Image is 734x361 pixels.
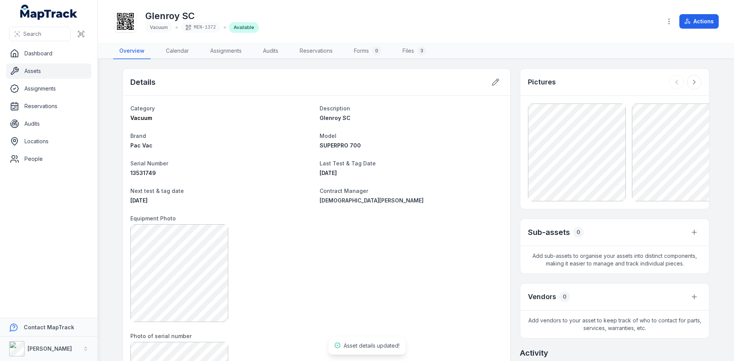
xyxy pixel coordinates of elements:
[320,133,336,139] span: Model
[6,134,91,149] a: Locations
[520,246,709,274] span: Add sub-assets to organise your assets into distinct components, making it easier to manage and t...
[528,227,570,238] h2: Sub-assets
[24,324,74,330] strong: Contact MapTrack
[520,348,548,358] h2: Activity
[320,188,368,194] span: Contract Manager
[294,43,339,59] a: Reservations
[145,10,259,22] h1: Glenroy SC
[320,170,337,176] time: 8/6/2025, 10:25:00 AM
[6,151,91,167] a: People
[130,105,155,112] span: Category
[417,46,426,55] div: 3
[372,46,381,55] div: 0
[23,30,41,38] span: Search
[130,160,168,167] span: Serial Number
[130,133,146,139] span: Brand
[573,227,584,238] div: 0
[344,342,399,349] span: Asset details updated!
[150,24,168,30] span: Vacuum
[320,160,376,167] span: Last Test & Tag Date
[6,63,91,79] a: Assets
[130,170,156,176] span: 13531749
[679,14,719,29] button: Actions
[528,77,556,87] h3: Pictures
[130,142,153,149] span: Pac Vac
[130,197,148,204] span: [DATE]
[528,291,556,302] h3: Vendors
[320,142,361,149] span: SUPERPRO 700
[320,115,351,121] span: Glenroy SC
[28,345,72,352] strong: [PERSON_NAME]
[6,99,91,114] a: Reservations
[257,43,284,59] a: Audits
[9,27,71,41] button: Search
[229,22,259,33] div: Available
[130,215,176,222] span: Equipment Photo
[320,197,503,204] a: [DEMOGRAPHIC_DATA][PERSON_NAME]
[130,77,156,87] h2: Details
[6,116,91,131] a: Audits
[20,5,78,20] a: MapTrack
[204,43,248,59] a: Assignments
[520,311,709,338] span: Add vendors to your asset to keep track of who to contact for parts, services, warranties, etc.
[396,43,432,59] a: Files3
[320,105,350,112] span: Description
[130,115,152,121] span: Vacuum
[160,43,195,59] a: Calendar
[320,170,337,176] span: [DATE]
[348,43,387,59] a: Forms0
[130,188,184,194] span: Next test & tag date
[181,22,221,33] div: MEN-1372
[6,81,91,96] a: Assignments
[6,46,91,61] a: Dashboard
[113,43,151,59] a: Overview
[130,197,148,204] time: 2/6/2026, 11:25:00 AM
[559,291,570,302] div: 0
[130,333,192,339] span: Photo of serial number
